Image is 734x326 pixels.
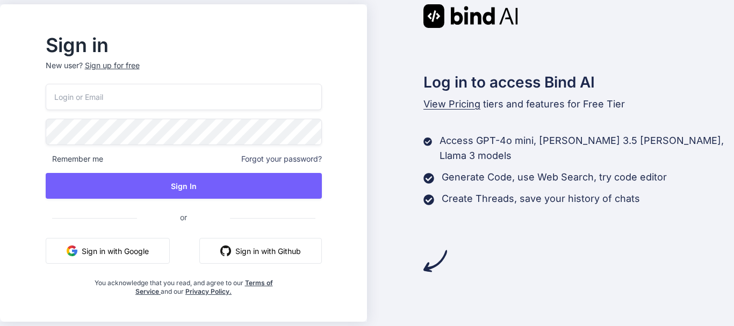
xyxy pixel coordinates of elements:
span: Forgot your password? [241,154,322,164]
img: google [67,245,77,256]
span: View Pricing [423,98,480,110]
p: Create Threads, save your history of chats [442,191,640,206]
p: New user? [46,60,322,84]
button: Sign in with Github [199,238,322,264]
div: You acknowledge that you read, and agree to our and our [91,272,276,296]
a: Terms of Service [135,279,273,295]
p: tiers and features for Free Tier [423,97,734,112]
h2: Sign in [46,37,322,54]
div: Sign up for free [85,60,140,71]
span: or [137,204,230,230]
img: Bind AI logo [423,4,518,28]
a: Privacy Policy. [185,287,232,295]
img: arrow [423,249,447,273]
button: Sign in with Google [46,238,170,264]
span: Remember me [46,154,103,164]
input: Login or Email [46,84,322,110]
h2: Log in to access Bind AI [423,71,734,93]
p: Access GPT-4o mini, [PERSON_NAME] 3.5 [PERSON_NAME], Llama 3 models [440,133,734,163]
button: Sign In [46,173,322,199]
p: Generate Code, use Web Search, try code editor [442,170,667,185]
img: github [220,245,231,256]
